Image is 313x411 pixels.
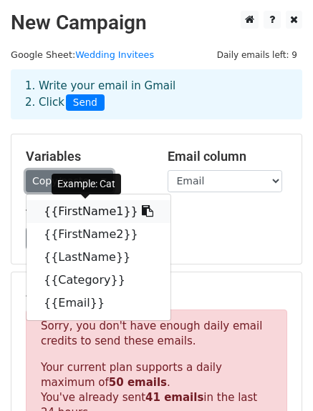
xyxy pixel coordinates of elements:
a: {{Email}} [27,292,170,315]
iframe: Chat Widget [241,342,313,411]
strong: 41 emails [145,391,203,404]
h5: Email column [168,149,288,164]
h2: New Campaign [11,11,302,35]
a: {{FirstName1}} [27,200,170,223]
a: {{LastName}} [27,246,170,269]
span: Send [66,94,105,112]
a: Copy/paste... [26,170,113,192]
div: Example: Cat [52,174,121,194]
h5: Variables [26,149,146,164]
span: Daily emails left: 9 [212,47,302,63]
p: Sorry, you don't have enough daily email credits to send these emails. [41,319,272,349]
div: 1. Write your email in Gmail 2. Click [14,78,299,111]
small: Google Sheet: [11,49,154,60]
strong: 50 emails [109,376,167,389]
a: {{Category}} [27,269,170,292]
a: Wedding Invitees [75,49,154,60]
a: {{FirstName2}} [27,223,170,246]
a: Daily emails left: 9 [212,49,302,60]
